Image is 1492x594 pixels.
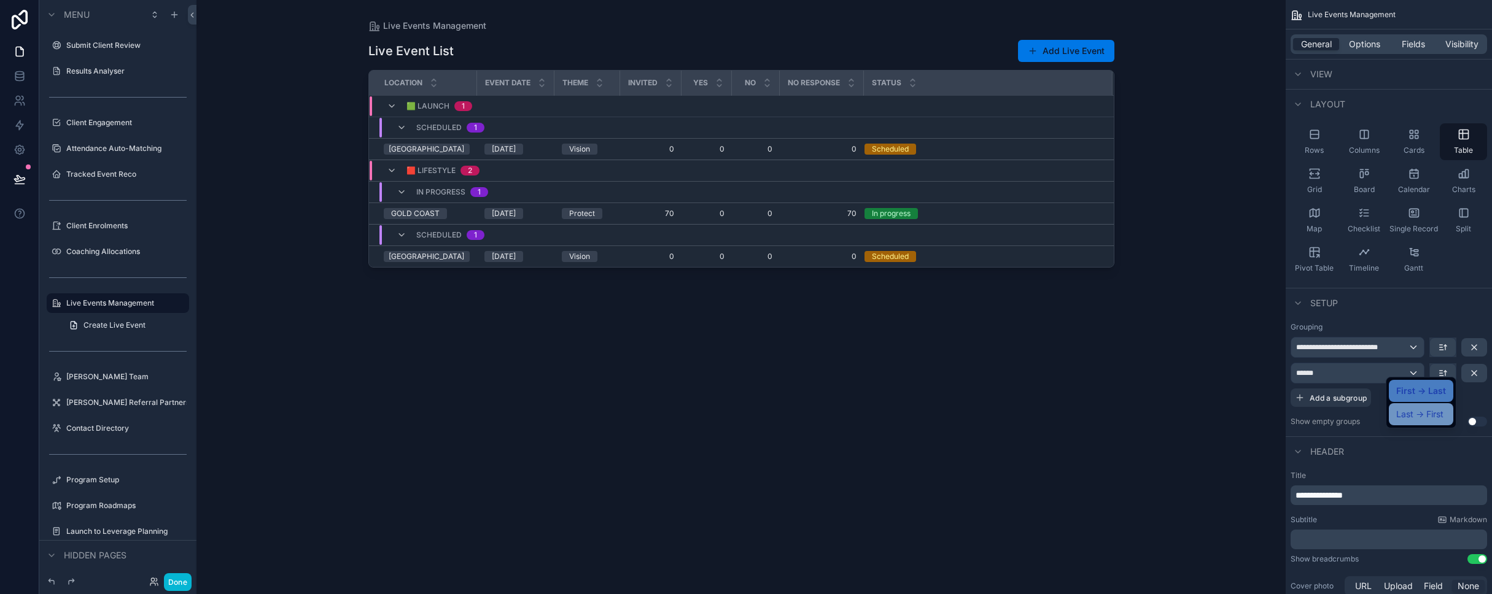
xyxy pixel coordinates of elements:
span: Last -> First [1396,407,1443,422]
div: 1 [474,230,477,240]
span: 🟩 Launch [406,101,449,111]
div: [GEOGRAPHIC_DATA] [389,251,464,262]
span: Scheduled [416,123,462,133]
div: Vision [569,144,590,155]
a: 0 [627,144,674,154]
div: Protect [569,208,595,219]
span: NO RESPONSE [788,78,840,88]
h1: Live Event List [368,42,454,60]
div: [GEOGRAPHIC_DATA] [389,144,464,155]
a: 0 [689,144,725,154]
span: 🟥 Lifestyle [406,166,456,175]
a: [DATE] [484,144,547,155]
div: In progress [872,208,911,219]
a: Scheduled [865,251,1098,262]
span: In progress [416,187,465,197]
a: 0 [739,252,772,261]
span: NO [745,78,756,88]
a: 0 [627,252,674,261]
span: Status [872,78,901,88]
span: Location [384,78,422,88]
a: GOLD COAST [384,208,470,219]
span: Invited [628,78,658,88]
div: [DATE] [492,144,516,155]
div: [DATE] [492,208,516,219]
button: Add Live Event [1018,40,1114,62]
a: Protect [562,208,613,219]
a: Vision [562,251,613,262]
div: [DATE] [492,251,516,262]
div: Vision [569,251,590,262]
span: Live Events Management [383,20,486,32]
a: 0 [739,144,772,154]
a: Live Events Management [368,20,486,32]
div: 1 [478,187,481,197]
span: YES [693,78,708,88]
div: Scheduled [872,144,909,155]
a: In progress [865,208,1098,219]
a: [GEOGRAPHIC_DATA] [384,144,470,155]
span: Theme [562,78,588,88]
a: [GEOGRAPHIC_DATA] [384,251,470,262]
div: 2 [468,166,472,175]
span: Scheduled [416,230,462,240]
a: [DATE] [484,251,547,262]
div: 1 [462,101,465,111]
a: Vision [562,144,613,155]
a: 0 [739,209,772,218]
a: 0 [689,209,725,218]
div: Scheduled [872,251,909,262]
a: 0 [787,252,857,261]
div: GOLD COAST [391,208,440,219]
a: 70 [627,209,674,218]
a: 0 [689,252,725,261]
span: Event Date [485,78,530,88]
a: [DATE] [484,208,547,219]
a: 0 [787,144,857,154]
a: Scheduled [865,144,1098,155]
a: 70 [787,209,857,218]
span: First -> Last [1396,384,1446,398]
div: 1 [474,123,477,133]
